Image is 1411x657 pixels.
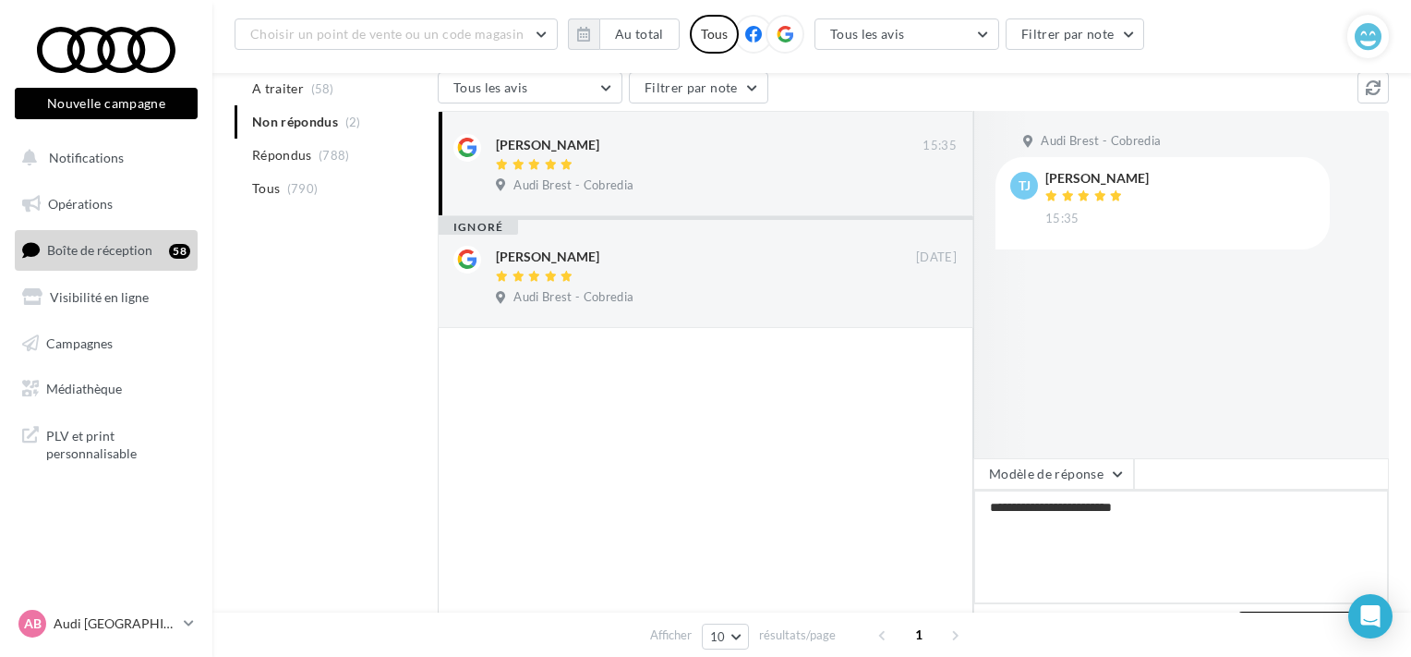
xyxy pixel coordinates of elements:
span: Audi Brest - Cobredia [1041,133,1161,150]
a: Boîte de réception58 [11,230,201,270]
span: Notifications [49,150,124,165]
span: Choisir un point de vente ou un code magasin [250,26,524,42]
span: Visibilité en ligne [50,289,149,305]
div: [PERSON_NAME] [1045,172,1149,185]
button: Notifications [11,139,194,177]
div: Tous [690,15,739,54]
span: Médiathèque [46,381,122,396]
button: Choisir un point de vente ou un code magasin [235,18,558,50]
span: Tous les avis [453,79,528,95]
span: Opérations [48,196,113,212]
span: 15:35 [1045,211,1079,227]
a: AB Audi [GEOGRAPHIC_DATA] [15,606,198,641]
span: A traiter [252,79,304,98]
span: Répondus [252,146,312,164]
button: Modèle de réponse [973,458,1134,490]
div: 58 [169,244,190,259]
p: Audi [GEOGRAPHIC_DATA] [54,614,176,633]
span: [DATE] [916,249,957,266]
div: Open Intercom Messenger [1348,594,1393,639]
span: Campagnes [46,335,113,350]
span: Boîte de réception [47,242,152,258]
button: Tous les avis [814,18,999,50]
span: Tous [252,179,280,198]
span: (790) [287,181,319,196]
button: Au total [599,18,680,50]
div: ignoré [439,220,518,235]
button: Tous les avis [438,72,622,103]
a: Opérations [11,185,201,224]
span: 1 [904,620,934,650]
span: PLV et print personnalisable [46,423,190,463]
span: 15:35 [923,138,957,154]
button: Au total [568,18,680,50]
span: Afficher [650,627,692,644]
span: Audi Brest - Cobredia [513,289,633,306]
a: Campagnes [11,324,201,363]
a: PLV et print personnalisable [11,416,201,470]
span: (788) [319,148,350,163]
span: TJ [1019,176,1031,195]
button: 10 [702,624,749,650]
span: (58) [311,81,334,96]
span: AB [24,614,42,633]
a: Visibilité en ligne [11,278,201,317]
button: Filtrer par note [1006,18,1145,50]
span: 10 [710,629,726,644]
span: résultats/page [759,627,836,644]
span: Tous les avis [830,26,905,42]
div: [PERSON_NAME] [496,248,599,266]
button: Filtrer par note [629,72,768,103]
a: Médiathèque [11,370,201,408]
span: Audi Brest - Cobredia [513,177,633,194]
button: Nouvelle campagne [15,88,198,119]
div: [PERSON_NAME] [496,136,599,154]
